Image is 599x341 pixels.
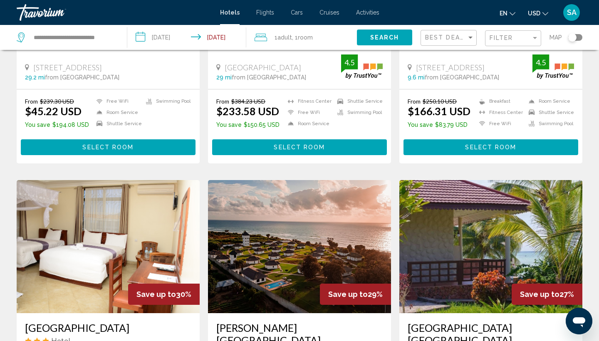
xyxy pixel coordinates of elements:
[525,109,574,116] li: Shuttle Service
[333,109,383,116] li: Swimming Pool
[92,98,142,105] li: Free WiFi
[357,30,412,45] button: Search
[512,284,582,305] div: 27%
[127,25,246,50] button: Check-in date: Sep 13, 2025 Check-out date: Sep 14, 2025
[423,98,457,105] del: $250.10 USD
[490,35,513,41] span: Filter
[274,144,325,151] span: Select Room
[532,57,549,67] div: 4.5
[416,63,485,72] span: [STREET_ADDRESS]
[231,98,265,105] del: $384.23 USD
[356,9,379,16] a: Activities
[425,74,499,81] span: from [GEOGRAPHIC_DATA]
[485,30,541,47] button: Filter
[212,141,387,151] a: Select Room
[561,4,582,21] button: User Menu
[500,7,515,19] button: Change language
[562,34,582,41] button: Toggle map
[328,290,368,299] span: Save up to
[33,63,102,72] span: [STREET_ADDRESS]
[567,8,577,17] span: SA
[403,141,578,151] a: Select Room
[216,121,280,128] p: $150.65 USD
[566,308,592,334] iframe: Кнопка запуска окна обмена сообщениями
[256,9,274,16] a: Flights
[216,74,232,81] span: 29 mi
[284,98,333,105] li: Fitness Center
[549,32,562,43] span: Map
[216,105,279,117] ins: $233.58 USD
[525,120,574,127] li: Swimming Pool
[408,121,433,128] span: You save
[319,9,339,16] a: Cruises
[25,121,89,128] p: $194.08 USD
[216,121,242,128] span: You save
[475,98,525,105] li: Breakfast
[17,4,212,21] a: Travorium
[246,25,357,50] button: Travelers: 1 adult, 0 children
[320,284,391,305] div: 29%
[208,180,391,313] img: Hotel image
[21,139,196,155] button: Select Room
[25,105,82,117] ins: $45.22 USD
[532,54,574,79] img: trustyou-badge.svg
[45,74,119,81] span: from [GEOGRAPHIC_DATA]
[25,74,45,81] span: 29.2 mi
[277,34,292,41] span: Adult
[399,180,582,313] img: Hotel image
[292,32,313,43] span: , 1
[475,109,525,116] li: Fitness Center
[500,10,507,17] span: en
[341,54,383,79] img: trustyou-badge.svg
[128,284,200,305] div: 30%
[403,139,578,155] button: Select Room
[82,144,134,151] span: Select Room
[25,121,50,128] span: You save
[520,290,559,299] span: Save up to
[275,32,292,43] span: 1
[25,321,191,334] a: [GEOGRAPHIC_DATA]
[425,35,474,42] mat-select: Sort by
[475,120,525,127] li: Free WiFi
[291,9,303,16] a: Cars
[425,34,469,41] span: Best Deals
[220,9,240,16] a: Hotels
[408,98,421,105] span: From
[212,139,387,155] button: Select Room
[92,120,142,127] li: Shuttle Service
[232,74,306,81] span: from [GEOGRAPHIC_DATA]
[408,105,470,117] ins: $166.31 USD
[408,121,470,128] p: $83.79 USD
[136,290,176,299] span: Save up to
[333,98,383,105] li: Shuttle Service
[284,120,333,127] li: Room Service
[92,109,142,116] li: Room Service
[40,98,74,105] del: $239.30 USD
[298,34,313,41] span: Room
[341,57,358,67] div: 4.5
[525,98,574,105] li: Room Service
[216,98,229,105] span: From
[142,98,191,105] li: Swimming Pool
[408,74,425,81] span: 9.6 mi
[225,63,301,72] span: [GEOGRAPHIC_DATA]
[528,10,540,17] span: USD
[21,141,196,151] a: Select Room
[370,35,399,41] span: Search
[25,98,38,105] span: From
[284,109,333,116] li: Free WiFi
[465,144,516,151] span: Select Room
[528,7,548,19] button: Change currency
[17,180,200,313] img: Hotel image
